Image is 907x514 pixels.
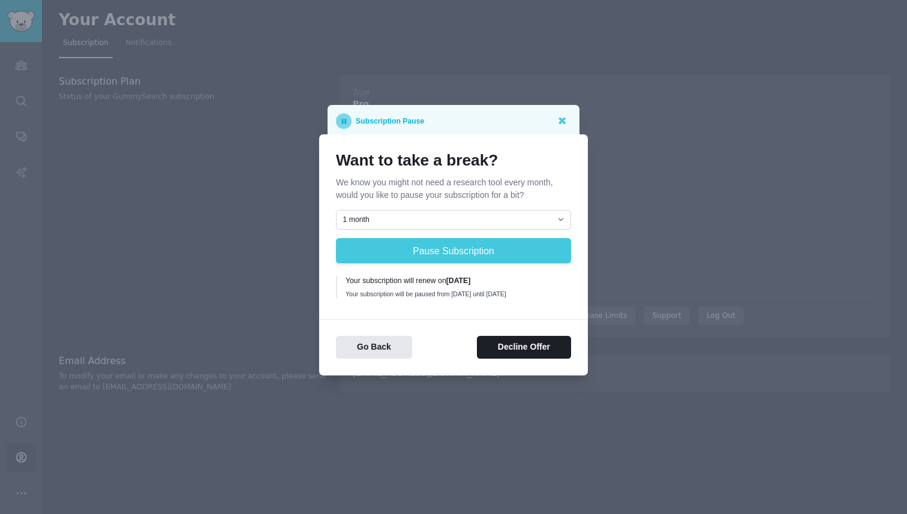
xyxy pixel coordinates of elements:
[477,336,571,359] button: Decline Offer
[336,176,571,202] p: We know you might not need a research tool every month, would you like to pause your subscription...
[336,336,412,359] button: Go Back
[336,151,571,170] h1: Want to take a break?
[356,113,424,129] p: Subscription Pause
[446,276,471,285] b: [DATE]
[346,276,563,287] div: Your subscription will renew on
[346,290,563,298] div: Your subscription will be paused from [DATE] until [DATE]
[336,238,571,263] button: Pause Subscription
